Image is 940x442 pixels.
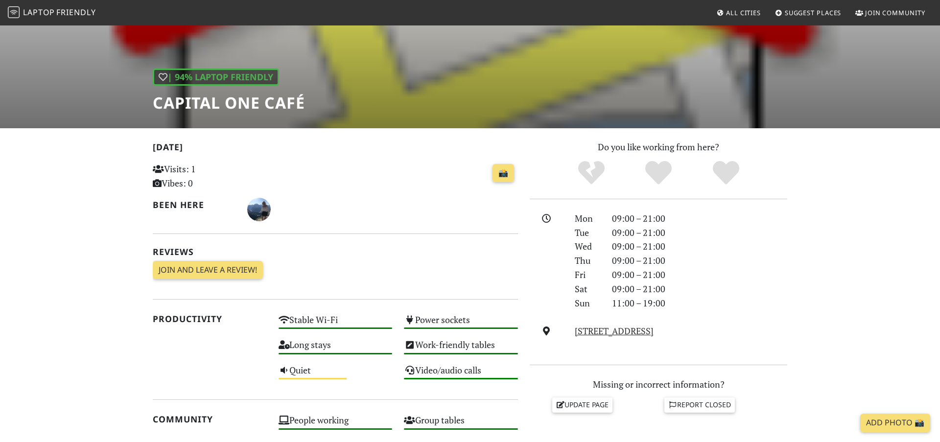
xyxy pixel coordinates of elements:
[785,8,842,17] span: Suggest Places
[398,412,524,437] div: Group tables
[8,6,20,18] img: LaptopFriendly
[153,247,518,257] h2: Reviews
[726,8,761,17] span: All Cities
[153,69,279,86] div: | 94% Laptop Friendly
[569,282,606,296] div: Sat
[153,142,518,156] h2: [DATE]
[606,282,793,296] div: 09:00 – 21:00
[153,314,267,324] h2: Productivity
[569,268,606,282] div: Fri
[606,239,793,254] div: 09:00 – 21:00
[398,337,524,362] div: Work-friendly tables
[247,203,271,214] span: Kayleigh Halstead
[569,211,606,226] div: Mon
[273,412,399,437] div: People working
[273,362,399,387] div: Quiet
[569,239,606,254] div: Wed
[153,93,305,112] h1: Capital One Café
[606,268,793,282] div: 09:00 – 21:00
[865,8,925,17] span: Join Community
[493,164,514,183] a: 📸
[771,4,846,22] a: Suggest Places
[530,140,787,154] p: Do you like working from here?
[569,254,606,268] div: Thu
[606,296,793,310] div: 11:00 – 19:00
[851,4,929,22] a: Join Community
[569,226,606,240] div: Tue
[606,254,793,268] div: 09:00 – 21:00
[273,312,399,337] div: Stable Wi-Fi
[606,226,793,240] div: 09:00 – 21:00
[398,362,524,387] div: Video/audio calls
[575,325,654,337] a: [STREET_ADDRESS]
[398,312,524,337] div: Power sockets
[153,261,263,279] a: Join and leave a review!
[530,377,787,392] p: Missing or incorrect information?
[552,397,613,412] a: Update page
[558,160,625,186] div: No
[692,160,760,186] div: Definitely!
[56,7,95,18] span: Friendly
[569,296,606,310] div: Sun
[273,337,399,362] div: Long stays
[606,211,793,226] div: 09:00 – 21:00
[153,414,267,424] h2: Community
[712,4,765,22] a: All Cities
[153,162,267,190] p: Visits: 1 Vibes: 0
[247,198,271,221] img: 1310-kayleigh.jpg
[153,200,235,210] h2: Been here
[664,397,735,412] a: Report closed
[8,4,96,22] a: LaptopFriendly LaptopFriendly
[625,160,692,186] div: Yes
[23,7,55,18] span: Laptop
